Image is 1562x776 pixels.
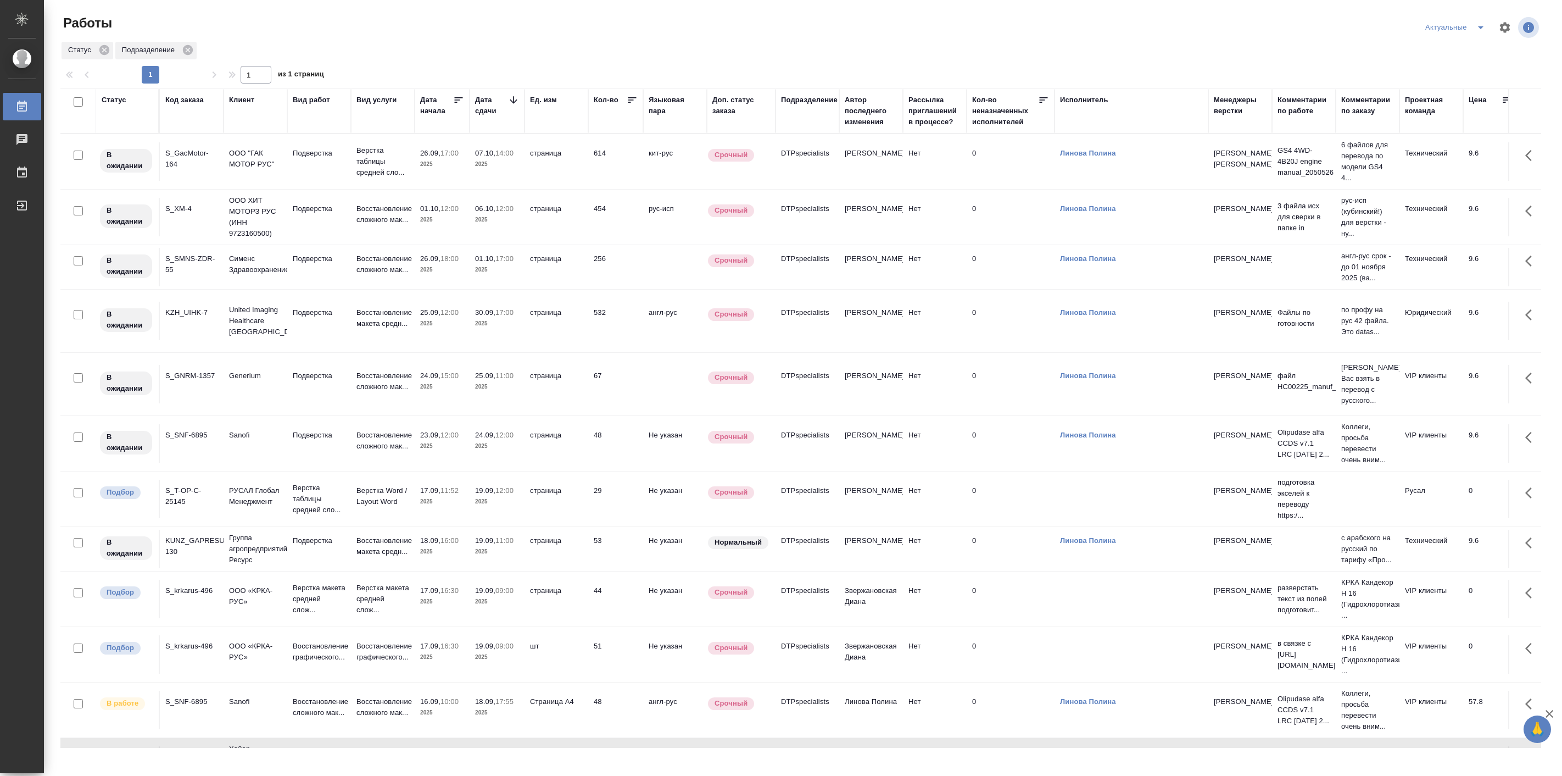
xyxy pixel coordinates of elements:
[356,583,409,616] p: Верстка макета средней слож...
[440,372,459,380] p: 15:00
[1422,19,1492,36] div: split button
[1214,307,1267,318] p: [PERSON_NAME]
[420,214,464,225] p: 2025
[475,372,495,380] p: 25.09,
[1214,203,1267,214] p: [PERSON_NAME]
[967,580,1055,618] td: 0
[229,253,282,275] p: Сименс Здравоохранение
[1060,95,1108,106] div: Исполнитель
[1463,365,1518,403] td: 9.6
[908,95,961,128] div: Рассылка приглашений в процессе?
[107,255,146,277] p: В ожидании
[1518,17,1541,38] span: Посмотреть информацию
[1463,635,1518,674] td: 0
[60,14,112,32] span: Работы
[715,642,747,653] p: Срочный
[1341,304,1394,337] p: по профу на рус 42 файла. Это datas...
[525,424,588,463] td: страница
[278,68,324,84] span: из 1 страниц
[839,248,903,286] td: [PERSON_NAME]
[903,365,967,403] td: Нет
[420,536,440,545] p: 18.09,
[525,365,588,403] td: страница
[903,635,967,674] td: Нет
[293,583,345,616] p: Верстка макета средней слож...
[420,308,440,317] p: 25.09,
[1524,716,1551,743] button: 🙏
[588,365,643,403] td: 67
[293,370,345,381] p: Подверстка
[99,253,153,279] div: Исполнитель назначен, приступать к работе пока рано
[1399,142,1463,181] td: Технический
[229,585,282,607] p: ООО «КРКА-РУС»
[1060,308,1116,317] a: Линова Полина
[649,95,701,117] div: Языковая пара
[1519,248,1545,274] button: Здесь прячутся важные кнопки
[475,308,495,317] p: 30.09,
[1214,148,1267,170] p: [PERSON_NAME], [PERSON_NAME]
[776,365,839,403] td: DTPspecialists
[1519,635,1545,662] button: Здесь прячутся важные кнопки
[1463,198,1518,236] td: 9.6
[420,431,440,439] p: 23.09,
[68,45,95,56] p: Статус
[475,536,495,545] p: 19.09,
[839,480,903,518] td: [PERSON_NAME]
[715,205,747,216] p: Срочный
[420,546,464,557] p: 2025
[420,159,464,170] p: 2025
[839,424,903,463] td: [PERSON_NAME]
[839,635,903,674] td: Звержановская Диана
[475,441,519,452] p: 2025
[643,691,707,729] td: англ-рус
[643,530,707,568] td: Не указан
[1341,577,1394,621] p: КРКА Кандекор Н 16 (Гидрохлоротиазид ...
[475,318,519,329] p: 2025
[1214,370,1267,381] p: [PERSON_NAME]
[356,641,409,663] p: Восстановление графического...
[1519,746,1545,773] button: Здесь прячутся важные кнопки
[1214,430,1267,441] p: [PERSON_NAME]
[594,95,618,106] div: Кол-во
[776,248,839,286] td: DTPspecialists
[1341,422,1394,465] p: Коллеги, просьба перевести очень вним...
[1060,431,1116,439] a: Линова Полина
[715,431,747,442] p: Срочный
[1278,477,1330,521] p: подготовка экселей к переводу https:/...
[1463,580,1518,618] td: 0
[1278,201,1330,234] p: 3 файла исх для сверки в папке in
[420,264,464,275] p: 2025
[495,536,514,545] p: 11:00
[229,95,254,106] div: Клиент
[781,95,838,106] div: Подразделение
[440,642,459,650] p: 16:30
[99,370,153,396] div: Исполнитель назначен, приступать к работе пока рано
[967,198,1055,236] td: 0
[715,587,747,598] p: Срочный
[99,641,153,656] div: Можно подбирать исполнителей
[839,302,903,340] td: [PERSON_NAME]
[1399,580,1463,618] td: VIP клиенты
[495,586,514,595] p: 09:00
[1278,307,1330,329] p: Файлы по готовности
[440,586,459,595] p: 16:30
[356,203,409,225] p: Восстановление сложного мак...
[102,95,126,106] div: Статус
[229,148,282,170] p: ООО "ГАК МОТОР РУС"
[967,302,1055,340] td: 0
[1519,142,1545,169] button: Здесь прячутся важные кнопки
[1214,535,1267,546] p: [PERSON_NAME]
[776,302,839,340] td: DTPspecialists
[107,372,146,394] p: В ожидании
[1519,424,1545,451] button: Здесь прячутся важные кнопки
[495,204,514,213] p: 12:00
[420,486,440,495] p: 17.09,
[588,691,643,729] td: 48
[495,149,514,157] p: 14:00
[776,198,839,236] td: DTPspecialists
[588,424,643,463] td: 48
[420,496,464,507] p: 2025
[1519,198,1545,224] button: Здесь прячутся важные кнопки
[165,253,218,275] div: S_SMNS-ZDR-55
[1399,530,1463,568] td: Технический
